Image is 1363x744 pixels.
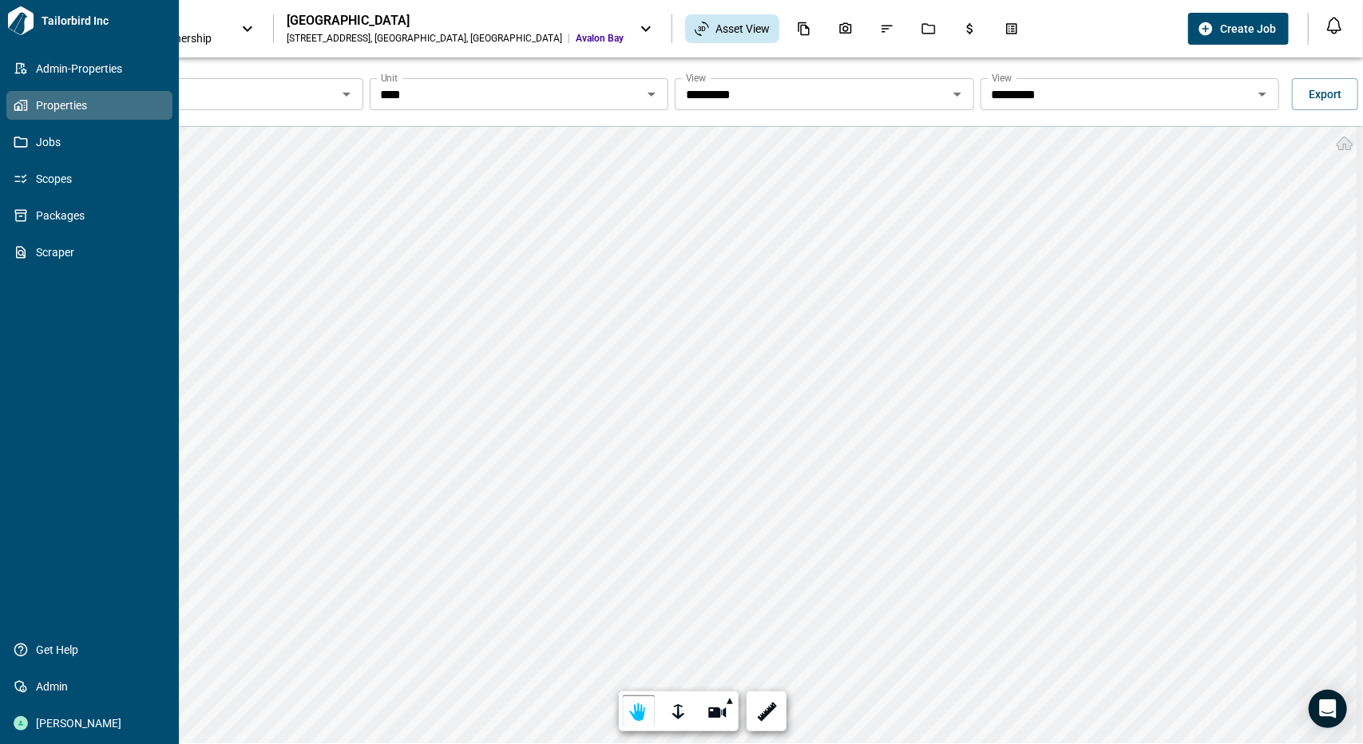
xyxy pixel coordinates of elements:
a: Scopes [6,164,172,193]
span: Tailorbird Inc [35,13,172,29]
span: Create Job [1220,21,1276,37]
span: [PERSON_NAME] [28,715,157,731]
button: Open [640,83,663,105]
div: Jobs [912,15,945,42]
div: Budgets [953,15,987,42]
button: Export [1292,78,1358,110]
span: Asset View [715,21,770,37]
a: Properties [6,91,172,120]
a: Scraper [6,238,172,267]
button: Open notification feed [1321,13,1347,38]
div: Takeoff Center [995,15,1028,42]
span: Get Help [28,642,157,658]
label: View [992,71,1012,85]
div: [STREET_ADDRESS] , [GEOGRAPHIC_DATA] , [GEOGRAPHIC_DATA] [287,32,562,45]
span: Jobs [28,134,157,150]
button: Open [335,83,358,105]
label: View [686,71,707,85]
button: Open [1251,83,1274,105]
div: Photos [829,15,862,42]
label: Unit [381,71,398,85]
span: Properties [28,97,157,113]
span: Scopes [28,171,157,187]
a: Packages [6,201,172,230]
div: Documents [787,15,821,42]
div: [GEOGRAPHIC_DATA] [287,13,624,29]
div: Open Intercom Messenger [1309,690,1347,728]
a: Admin-Properties [6,54,172,83]
span: Packages [28,208,157,224]
span: Scraper [28,244,157,260]
button: Create Job [1188,13,1289,45]
a: Admin [6,672,172,701]
span: Admin-Properties [28,61,157,77]
span: Admin [28,679,157,695]
span: Export [1309,86,1341,102]
a: Jobs [6,128,172,156]
div: Asset View [685,14,779,43]
span: Avalon Bay [576,32,624,45]
div: Issues & Info [870,15,904,42]
button: Open [946,83,969,105]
